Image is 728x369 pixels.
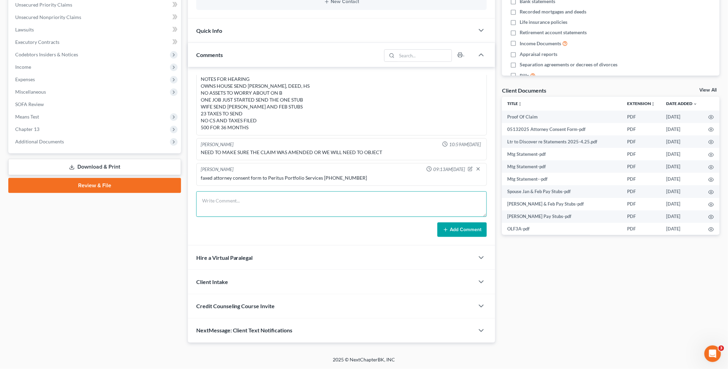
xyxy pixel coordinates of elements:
span: Lawsuits [15,27,34,32]
div: 2025 © NextChapterBK, INC [167,357,561,369]
div: Client Documents [502,87,546,94]
td: PDF [622,223,661,235]
a: SOFA Review [10,98,181,111]
i: unfold_more [518,102,522,106]
td: 05132025 Attorney Consent Form-pdf [502,123,622,135]
td: [DATE] [661,111,703,123]
td: [DATE] [661,160,703,173]
span: Unsecured Priority Claims [15,2,72,8]
span: Income [15,64,31,70]
td: [DATE] [661,123,703,135]
span: Comments [196,51,223,58]
span: Hire a Virtual Paralegal [196,254,253,261]
div: NOTES FOR HEARING OWNS HOUSE SEND [PERSON_NAME], DEED, HS NO ASSETS TO WORRY ABOUT ON B ONE JOB J... [201,76,483,131]
td: [DATE] [661,223,703,235]
span: NextMessage: Client Text Notifications [196,327,293,334]
span: Executory Contracts [15,39,59,45]
td: PDF [622,160,661,173]
i: unfold_more [651,102,655,106]
a: Date Added expand_more [666,101,698,106]
span: Means Test [15,114,39,120]
span: Additional Documents [15,139,64,144]
td: [PERSON_NAME] & Feb Pay Stubs-pdf [502,198,622,210]
td: OLF3A-pdf [502,223,622,235]
td: PDF [622,173,661,185]
td: [DATE] [661,135,703,148]
td: [PERSON_NAME] Pay Stubs-pdf [502,210,622,223]
td: PDF [622,198,661,210]
td: [DATE] [661,210,703,223]
td: Proof Of Claim [502,111,622,123]
span: Unsecured Nonpriority Claims [15,14,81,20]
a: Unsecured Nonpriority Claims [10,11,181,23]
span: 09:13AM[DATE] [433,166,465,173]
a: Download & Print [8,159,181,175]
div: NEED TO MAKE SURE THE CLAIM WAS AMENDED OR WE WILL NEED TO OBJECT [201,149,483,156]
span: SOFA Review [15,101,44,107]
a: Review & File [8,178,181,193]
td: [DATE] [661,173,703,185]
a: Executory Contracts [10,36,181,48]
td: Ltr to Discover re Statements 2025-4.25.pdf [502,135,622,148]
span: Credit Counseling Course Invite [196,303,275,310]
span: Miscellaneous [15,89,46,95]
span: Client Intake [196,278,228,285]
button: Add Comment [437,223,487,237]
span: Retirement account statements [520,29,587,36]
i: expand_more [693,102,698,106]
input: Search... [397,50,452,61]
span: Expenses [15,76,35,82]
a: Titleunfold_more [508,101,522,106]
td: [DATE] [661,185,703,198]
span: Life insurance policies [520,19,568,26]
a: Lawsuits [10,23,181,36]
span: Codebtors Insiders & Notices [15,51,78,57]
td: [DATE] [661,148,703,160]
td: PDF [622,111,661,123]
td: Mtg Statement--pdf [502,173,622,185]
span: Quick Info [196,27,222,34]
a: Extensionunfold_more [627,101,655,106]
a: View All [700,88,717,93]
span: Recorded mortgages and deeds [520,8,587,15]
span: 10:59AM[DATE] [449,141,481,148]
td: Mtg Statement-pdf [502,148,622,160]
span: Appraisal reports [520,51,558,58]
td: [DATE] [661,198,703,210]
div: [PERSON_NAME] [201,166,234,173]
td: PDF [622,148,661,160]
td: Mtg Statement-pdf [502,160,622,173]
span: Bills [520,72,529,79]
div: faxed attorney consent form to Peritus Portfolio Services [PHONE_NUMBER] [201,174,483,181]
td: PDF [622,123,661,135]
span: Chapter 13 [15,126,39,132]
span: Separation agreements or decrees of divorces [520,61,618,68]
td: Spouse Jan & Feb Pay Stubs-pdf [502,185,622,198]
span: Income Documents [520,40,561,47]
td: PDF [622,210,661,223]
div: [PERSON_NAME] [201,141,234,148]
iframe: Intercom live chat [705,346,721,362]
td: PDF [622,185,661,198]
span: 3 [719,346,724,351]
td: PDF [622,135,661,148]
